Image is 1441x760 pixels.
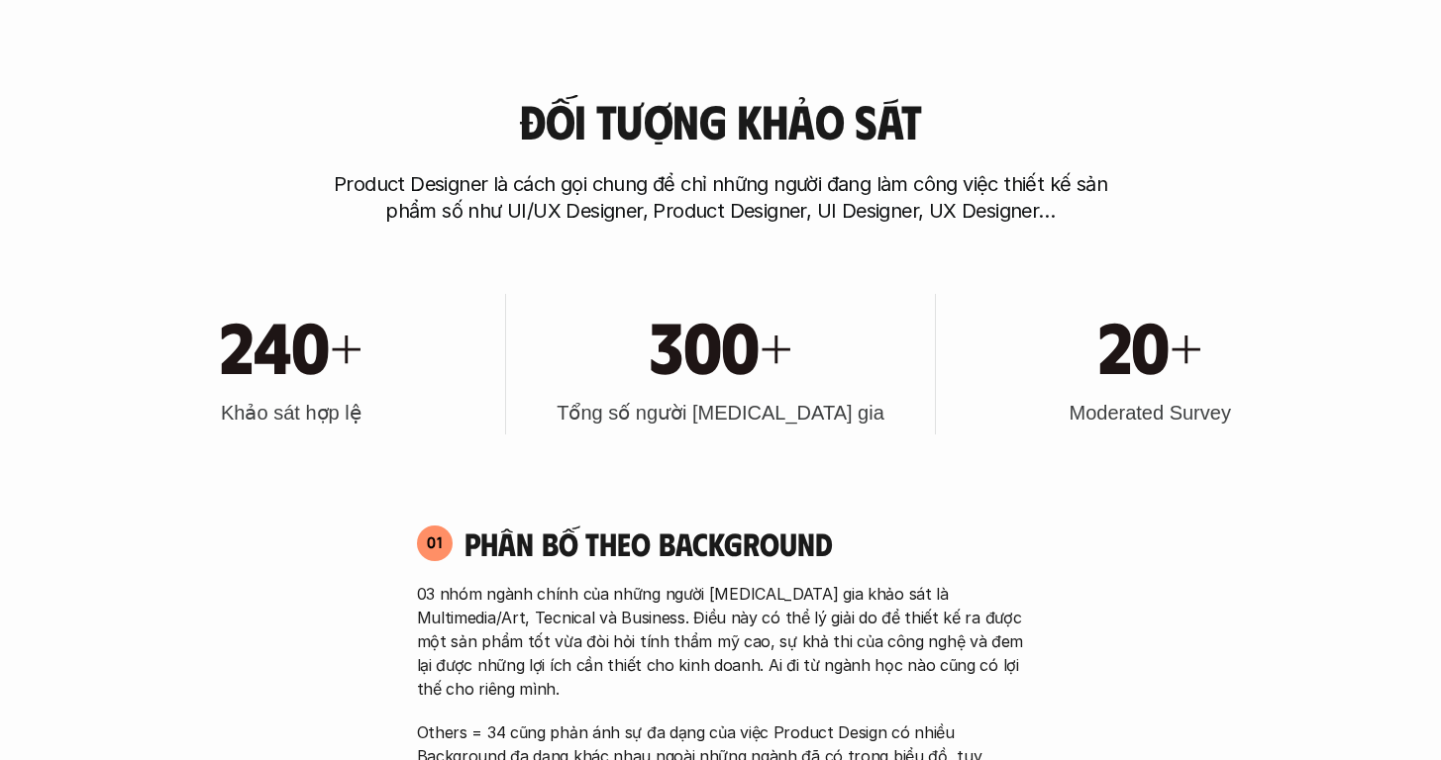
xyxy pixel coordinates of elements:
p: Product Designer là cách gọi chung để chỉ những người đang làm công việc thiết kế sản phẩm số như... [325,171,1117,225]
h3: Moderated Survey [1069,399,1230,427]
p: 01 [427,534,443,550]
h3: Tổng số người [MEDICAL_DATA] gia [557,399,884,427]
h3: Khảo sát hợp lệ [221,399,361,427]
h1: 20+ [1098,302,1202,387]
h1: 240+ [220,302,361,387]
h3: Đối tượng khảo sát [519,95,921,147]
h4: Phân bố theo background [464,524,1025,562]
p: 03 nhóm ngành chính của những người [MEDICAL_DATA] gia khảo sát là Multimedia/Art, Tecnical và Bu... [417,582,1025,701]
h1: 300+ [650,302,791,387]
